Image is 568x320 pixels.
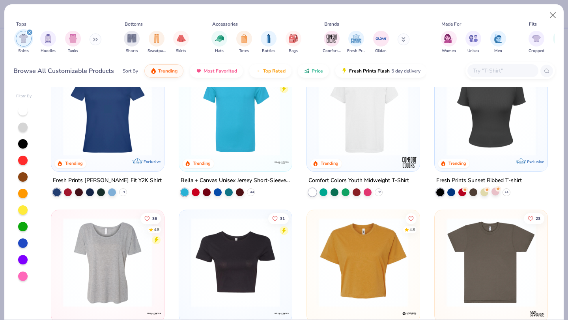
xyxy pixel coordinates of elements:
[391,67,420,76] span: 5 day delivery
[444,34,453,43] img: Women Image
[215,48,224,54] span: Hats
[494,34,503,43] img: Men Image
[148,31,166,54] div: filter for Sweatpants
[190,64,243,78] button: Most Favorited
[13,66,114,76] div: Browse All Customizable Products
[536,217,540,221] span: 23
[411,66,508,155] img: ef61296a-35e3-4634-b89f-5174bda096c1
[494,48,502,54] span: Men
[65,31,81,54] button: filter button
[124,31,140,54] button: filter button
[173,31,189,54] div: filter for Skirts
[465,31,481,54] button: filter button
[373,31,389,54] button: filter button
[187,66,284,155] img: 10a0a8bf-8f21-4ecd-81c8-814f1e31d243
[212,20,238,28] div: Accessories
[236,31,252,54] button: filter button
[236,31,252,54] div: filter for Totes
[490,31,506,54] button: filter button
[196,68,202,74] img: most_fav.gif
[41,48,56,54] span: Hoodies
[436,175,522,185] div: Fresh Prints Sunset Ribbed T-shirt
[126,48,138,54] span: Shorts
[211,31,227,54] button: filter button
[341,68,348,74] img: flash.gif
[69,34,77,43] img: Tanks Image
[529,20,537,28] div: Fits
[40,31,56,54] div: filter for Hoodies
[187,218,284,307] img: cdc8e803-10e2-4d02-afb6-6b9e0f671292
[262,48,275,54] span: Bottles
[249,64,291,78] button: Top Rated
[53,175,162,185] div: Fresh Prints [PERSON_NAME] Fit Y2K Shirt
[16,31,32,54] button: filter button
[40,31,56,54] button: filter button
[546,8,561,23] button: Close
[443,66,540,155] img: 40ec2264-0ddb-4f40-bcee-9c983d372ad1
[490,31,506,54] div: filter for Men
[298,64,329,78] button: Price
[211,31,227,54] div: filter for Hats
[409,227,415,233] div: 4.8
[280,217,285,221] span: 31
[375,48,387,54] span: Gildan
[289,34,297,43] img: Bags Image
[373,31,389,54] div: filter for Gildan
[65,31,81,54] div: filter for Tanks
[18,48,29,54] span: Shirts
[141,213,161,224] button: Like
[402,154,417,170] img: Comfort Colors logo
[68,48,78,54] span: Tanks
[173,31,189,54] button: filter button
[152,34,161,43] img: Sweatpants Image
[59,66,156,155] img: 6a9a0a85-ee36-4a89-9588-981a92e8a910
[124,31,140,54] div: filter for Shorts
[44,34,52,43] img: Hoodies Image
[150,68,157,74] img: trending.gif
[442,48,456,54] span: Women
[121,190,125,194] span: + 9
[529,31,544,54] div: filter for Cropped
[405,213,417,224] button: Like
[264,34,273,43] img: Bottles Image
[347,31,365,54] button: filter button
[268,213,289,224] button: Like
[16,20,26,28] div: Tops
[148,31,166,54] button: filter button
[376,190,381,194] span: + 31
[326,33,338,45] img: Comfort Colors Image
[19,34,28,43] img: Shirts Image
[16,31,32,54] div: filter for Shirts
[350,33,362,45] img: Fresh Prints Image
[153,217,157,221] span: 36
[465,31,481,54] div: filter for Unisex
[524,213,544,224] button: Like
[240,34,248,43] img: Totes Image
[144,64,183,78] button: Trending
[467,48,479,54] span: Unisex
[176,48,186,54] span: Skirts
[125,20,143,28] div: Bottoms
[347,31,365,54] div: filter for Fresh Prints
[441,20,461,28] div: Made For
[469,34,478,43] img: Unisex Image
[158,68,177,74] span: Trending
[204,68,237,74] span: Most Favorited
[308,175,409,185] div: Comfort Colors Youth Midweight T-Shirt
[123,67,138,74] div: Sort By
[472,66,533,75] input: Try "T-Shirt"
[315,218,412,307] img: ac85d554-9c5a-4192-9f6b-9a1c8cda542c
[529,48,544,54] span: Cropped
[261,31,277,54] button: filter button
[289,48,298,54] span: Bags
[59,218,156,307] img: 66c9def3-396c-43f3-89a1-c921e7bc6e99
[181,175,290,185] div: Bella + Canvas Unisex Jersey Short-Sleeve T-Shirt
[504,190,508,194] span: + 4
[349,68,390,74] span: Fresh Prints Flash
[323,48,341,54] span: Comfort Colors
[375,33,387,45] img: Gildan Image
[127,34,136,43] img: Shorts Image
[532,34,541,43] img: Cropped Image
[177,34,186,43] img: Skirts Image
[144,159,161,164] span: Exclusive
